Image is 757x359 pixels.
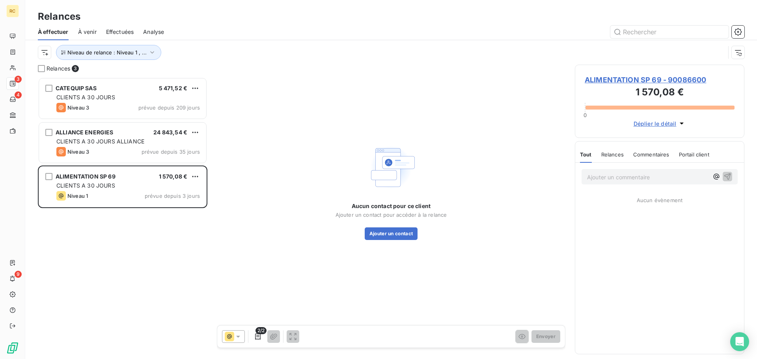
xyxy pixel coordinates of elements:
span: prévue depuis 35 jours [142,149,200,155]
span: Commentaires [633,151,669,158]
span: ALIMENTATION SP 69 [56,173,116,180]
button: Envoyer [531,330,560,343]
span: Effectuées [106,28,134,36]
span: CLIENTS A 30 JOURS [56,94,115,100]
span: CLIENTS A 30 JOURS [56,182,115,189]
button: Ajouter un contact [365,227,418,240]
span: Niveau 1 [67,193,88,199]
span: 1 570,08 € [159,173,188,180]
img: Logo LeanPay [6,342,19,354]
span: 9 [15,271,22,278]
span: ALLIANCE ENERGIES [56,129,114,136]
span: 4 [15,91,22,99]
span: Niveau de relance : Niveau 1 , ... [67,49,147,56]
img: Empty state [366,142,416,193]
span: À effectuer [38,28,69,36]
span: Aucun contact pour ce client [352,202,431,210]
span: Niveau 3 [67,149,89,155]
span: Déplier le détail [634,119,677,128]
h3: Relances [38,9,80,24]
span: prévue depuis 3 jours [145,193,200,199]
span: À venir [78,28,97,36]
h3: 1 570,08 € [585,85,735,101]
span: ALIMENTATION SP 69 - 90086600 [585,74,735,85]
span: prévue depuis 209 jours [138,104,200,111]
span: 0 [584,112,587,118]
span: Portail client [679,151,709,158]
span: Relances [47,65,70,73]
div: grid [38,77,207,359]
button: Déplier le détail [631,119,688,128]
div: Open Intercom Messenger [730,332,749,351]
span: 2/2 [255,327,267,334]
span: Ajouter un contact pour accéder à la relance [336,212,447,218]
span: 24 843,54 € [153,129,187,136]
span: CATEQUIP SAS [56,85,97,91]
input: Rechercher [610,26,729,38]
span: Tout [580,151,592,158]
span: 3 [72,65,79,72]
span: 5 471,52 € [159,85,188,91]
span: Aucun évènement [637,197,682,203]
span: 3 [15,76,22,83]
div: RC [6,5,19,17]
span: Niveau 3 [67,104,89,111]
span: Relances [601,151,624,158]
button: Niveau de relance : Niveau 1 , ... [56,45,161,60]
span: Analyse [143,28,164,36]
span: CLIENTS A 30 JOURS ALLIANCE [56,138,144,145]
